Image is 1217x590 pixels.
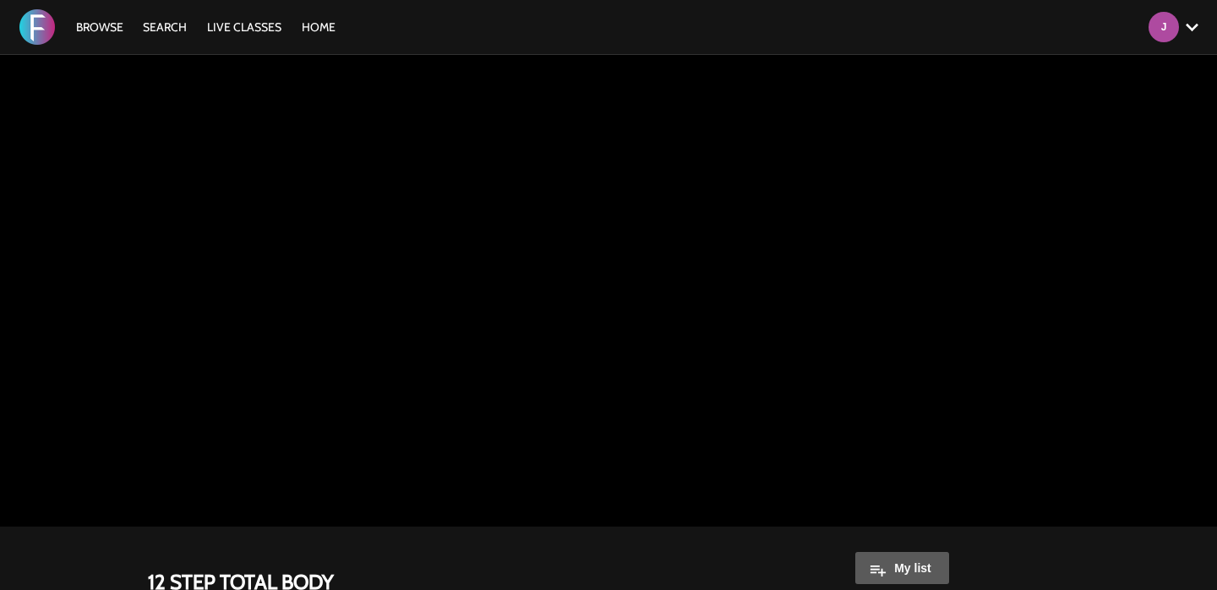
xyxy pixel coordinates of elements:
a: HOME [293,19,344,35]
a: LIVE CLASSES [199,19,290,35]
button: My list [855,552,949,584]
img: FORMATION [19,9,55,45]
a: Browse [68,19,132,35]
a: Search [134,19,195,35]
nav: Primary [68,19,345,36]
